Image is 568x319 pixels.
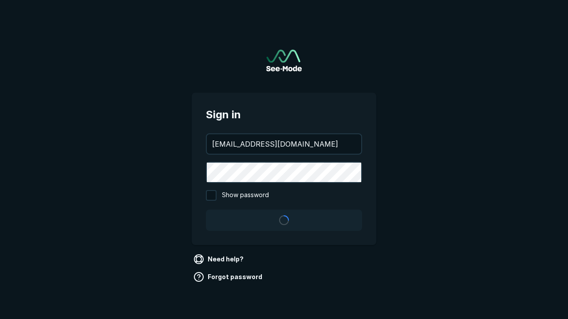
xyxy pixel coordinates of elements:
input: your@email.com [207,134,361,154]
img: See-Mode Logo [266,50,302,71]
a: Forgot password [192,270,266,284]
span: Show password [222,190,269,201]
a: Need help? [192,252,247,266]
a: Go to sign in [266,50,302,71]
span: Sign in [206,107,362,123]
